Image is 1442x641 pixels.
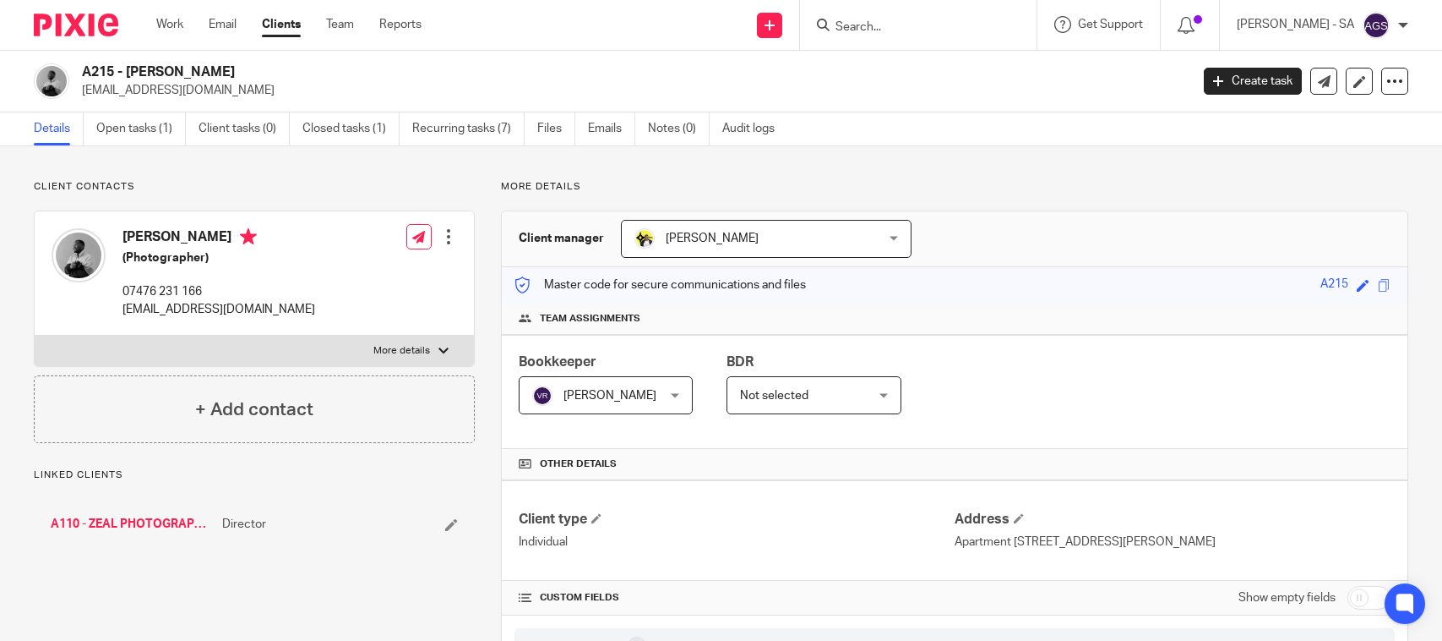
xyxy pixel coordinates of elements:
[563,390,656,402] span: [PERSON_NAME]
[634,228,655,249] img: Carine-Starbridge.jpg
[722,112,787,145] a: Audit logs
[302,112,400,145] a: Closed tasks (1)
[222,516,266,533] span: Director
[82,63,959,81] h2: A215 - [PERSON_NAME]
[1320,276,1348,295] div: A215
[666,233,759,244] span: [PERSON_NAME]
[519,355,596,369] span: Bookkeeper
[122,249,315,266] h5: (Photographer)
[1363,12,1390,39] img: svg%3E
[588,112,635,145] a: Emails
[412,112,525,145] a: Recurring tasks (7)
[199,112,290,145] a: Client tasks (0)
[326,16,354,33] a: Team
[34,63,69,99] img: Christopher%20Akpokodje.jpg
[955,511,1390,529] h4: Address
[195,397,313,423] h4: + Add contact
[537,112,575,145] a: Files
[262,16,301,33] a: Clients
[209,16,237,33] a: Email
[955,534,1390,551] p: Apartment [STREET_ADDRESS][PERSON_NAME]
[501,180,1408,194] p: More details
[1238,589,1336,606] label: Show empty fields
[519,511,955,529] h4: Client type
[52,228,106,282] img: Christopher%20Akpokodje.jpg
[540,312,640,326] span: Team assignments
[519,534,955,551] p: Individual
[122,228,315,249] h4: [PERSON_NAME]
[34,180,475,194] p: Client contacts
[532,386,552,406] img: svg%3E
[519,591,955,605] h4: CUSTOM FIELDS
[156,16,183,33] a: Work
[34,14,118,36] img: Pixie
[726,355,754,369] span: BDR
[82,82,1178,99] p: [EMAIL_ADDRESS][DOMAIN_NAME]
[122,301,315,318] p: [EMAIL_ADDRESS][DOMAIN_NAME]
[379,16,422,33] a: Reports
[514,277,806,293] p: Master code for secure communications and files
[540,457,617,471] span: Other details
[834,20,986,36] input: Search
[122,283,315,300] p: 07476 231 166
[96,112,186,145] a: Open tasks (1)
[519,230,604,247] h3: Client manager
[34,112,84,145] a: Details
[34,468,475,482] p: Linked clients
[1078,19,1143,30] span: Get Support
[1237,16,1354,33] p: [PERSON_NAME] - SA
[1204,68,1302,95] a: Create task
[240,228,257,245] i: Primary
[373,344,430,358] p: More details
[51,516,214,533] a: A110 - ZEAL PHOTOGRAPHY LTD
[648,112,710,145] a: Notes (0)
[740,390,808,402] span: Not selected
